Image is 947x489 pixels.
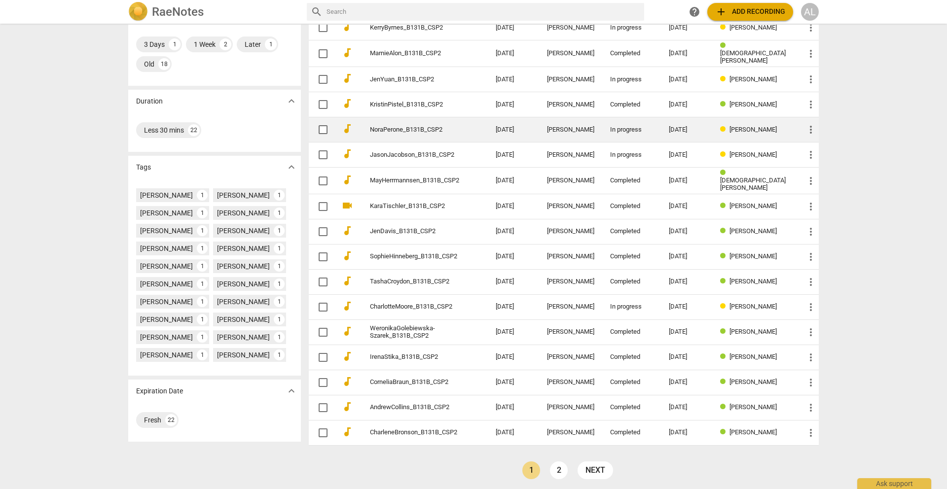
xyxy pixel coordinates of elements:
[274,314,285,325] div: 1
[720,403,729,411] span: Review status: completed
[140,279,193,289] div: [PERSON_NAME]
[274,349,285,360] div: 1
[720,428,729,436] span: Review status: completed
[547,177,594,184] div: [PERSON_NAME]
[669,379,704,386] div: [DATE]
[488,142,539,168] td: [DATE]
[217,297,270,307] div: [PERSON_NAME]
[805,99,817,110] span: more_vert
[686,3,703,21] a: Help
[197,332,208,343] div: 1
[488,395,539,420] td: [DATE]
[140,190,193,200] div: [PERSON_NAME]
[286,385,297,397] span: expand_more
[370,429,460,436] a: CharleneBronson_B131B_CSP2
[136,386,183,396] p: Expiration Date
[217,244,270,253] div: [PERSON_NAME]
[341,325,353,337] span: audiotrack
[669,50,704,57] div: [DATE]
[169,38,181,50] div: 1
[547,24,594,32] div: [PERSON_NAME]
[610,24,653,32] div: In progress
[547,379,594,386] div: [PERSON_NAME]
[669,303,704,311] div: [DATE]
[805,402,817,414] span: more_vert
[729,303,777,310] span: [PERSON_NAME]
[610,228,653,235] div: Completed
[805,22,817,34] span: more_vert
[805,201,817,212] span: more_vert
[219,38,231,50] div: 2
[610,404,653,411] div: Completed
[140,261,193,271] div: [PERSON_NAME]
[547,278,594,285] div: [PERSON_NAME]
[341,300,353,312] span: audiotrack
[217,350,270,360] div: [PERSON_NAME]
[370,353,460,361] a: IrenaStika_B131B_CSP2
[488,370,539,395] td: [DATE]
[341,376,353,387] span: audiotrack
[729,202,777,210] span: [PERSON_NAME]
[274,261,285,272] div: 1
[610,126,653,134] div: In progress
[729,353,777,360] span: [PERSON_NAME]
[547,303,594,311] div: [PERSON_NAME]
[547,76,594,83] div: [PERSON_NAME]
[140,297,193,307] div: [PERSON_NAME]
[265,38,277,50] div: 1
[370,228,460,235] a: JenDavis_B131B_CSP2
[197,314,208,325] div: 1
[341,148,353,160] span: audiotrack
[197,261,208,272] div: 1
[801,3,819,21] button: AL
[720,328,729,335] span: Review status: completed
[284,160,299,175] button: Show more
[805,73,817,85] span: more_vert
[547,203,594,210] div: [PERSON_NAME]
[245,39,261,49] div: Later
[341,72,353,84] span: audiotrack
[370,76,460,83] a: JenYuan_B131B_CSP2
[197,349,208,360] div: 1
[370,101,460,108] a: KristinPistel_B131B_CSP2
[217,190,270,200] div: [PERSON_NAME]
[370,177,460,184] a: MayHerrmannsen_B131B_CSP2
[720,378,729,385] span: Review status: completed
[610,101,653,108] div: Completed
[197,190,208,201] div: 1
[669,404,704,411] div: [DATE]
[669,429,704,436] div: [DATE]
[217,279,270,289] div: [PERSON_NAME]
[547,101,594,108] div: [PERSON_NAME]
[720,101,729,108] span: Review status: completed
[729,328,777,335] span: [PERSON_NAME]
[341,401,353,413] span: audiotrack
[488,345,539,370] td: [DATE]
[610,353,653,361] div: Completed
[805,48,817,60] span: more_vert
[488,219,539,244] td: [DATE]
[488,40,539,67] td: [DATE]
[610,328,653,336] div: Completed
[715,6,727,18] span: add
[805,427,817,439] span: more_vert
[341,21,353,33] span: audiotrack
[729,378,777,385] span: [PERSON_NAME]
[136,162,151,173] p: Tags
[610,203,653,210] div: Completed
[217,208,270,218] div: [PERSON_NAME]
[805,276,817,288] span: more_vert
[488,194,539,219] td: [DATE]
[720,252,729,260] span: Review status: completed
[720,202,729,210] span: Review status: completed
[720,151,729,158] span: Review status: in progress
[274,296,285,307] div: 1
[669,24,704,32] div: [DATE]
[610,50,653,57] div: Completed
[547,253,594,260] div: [PERSON_NAME]
[370,50,460,57] a: MarnieAlon_B131B_CSP2
[669,353,704,361] div: [DATE]
[341,200,353,211] span: videocam
[729,403,777,411] span: [PERSON_NAME]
